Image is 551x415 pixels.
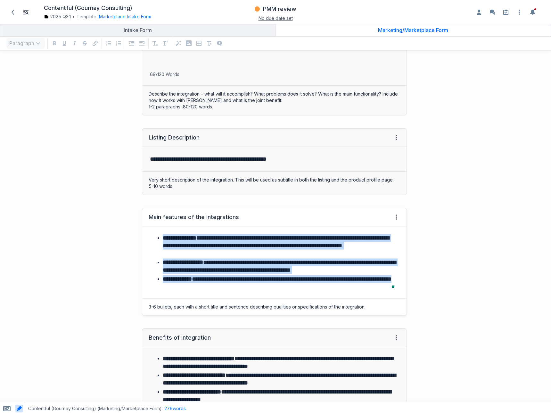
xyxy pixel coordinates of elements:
[97,13,151,20] div: Marketplace Intake Form
[487,7,498,17] button: Enable the commenting sidebar
[5,37,46,50] div: Paragraph
[188,3,363,21] div: PMM reviewNo due date set
[3,27,273,33] div: Intake Form
[278,27,548,33] div: Marketing/Marketplace Form
[21,7,31,17] button: Toggle Item List
[263,5,296,13] h3: PMM review
[44,13,182,20] div: Template:
[142,86,407,115] div: Describe the integration – what will it accomplish? What problems does it solve? What is the main...
[474,7,484,17] button: Enable the assignees sidebar
[44,13,71,20] a: 2025 Q3.1
[142,299,407,315] div: 3-6 bullets, each with a short title and sentence describing qualities or specifications of the i...
[392,134,400,141] span: Field menu
[392,213,400,221] span: Field menu
[142,71,407,78] p: 69/120 Words
[14,402,25,415] span: Toggle AI highlighting in content
[7,7,18,18] a: Back
[28,405,163,412] span: Contentful (Gournay Consulting) (Marketing/Marketplace Form) :
[15,405,23,412] button: Toggle AI highlighting in content
[164,405,186,412] button: 279words
[142,226,407,298] div: To enrich screen reader interactions, please activate Accessibility in Grammarly extension settings
[149,334,211,342] div: Benefits of integration
[44,4,132,12] h1: Contentful (Gournay Consulting)
[164,406,186,411] span: 279 words
[254,3,297,15] button: PMM review
[275,24,551,36] a: Marketing/Marketplace Form
[72,13,75,20] span: •
[528,7,538,17] button: Toggle the notification sidebar
[0,24,275,36] a: Intake Form
[501,7,511,17] a: Setup guide
[149,213,239,221] div: Main features of the integrations
[392,334,400,342] span: Field menu
[259,15,293,21] button: No due date set
[149,134,200,141] div: Listing Description
[99,13,151,20] button: Marketplace Intake Form
[142,172,407,195] div: Very short description of the integration. This will be used as subtitle in both the listing and ...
